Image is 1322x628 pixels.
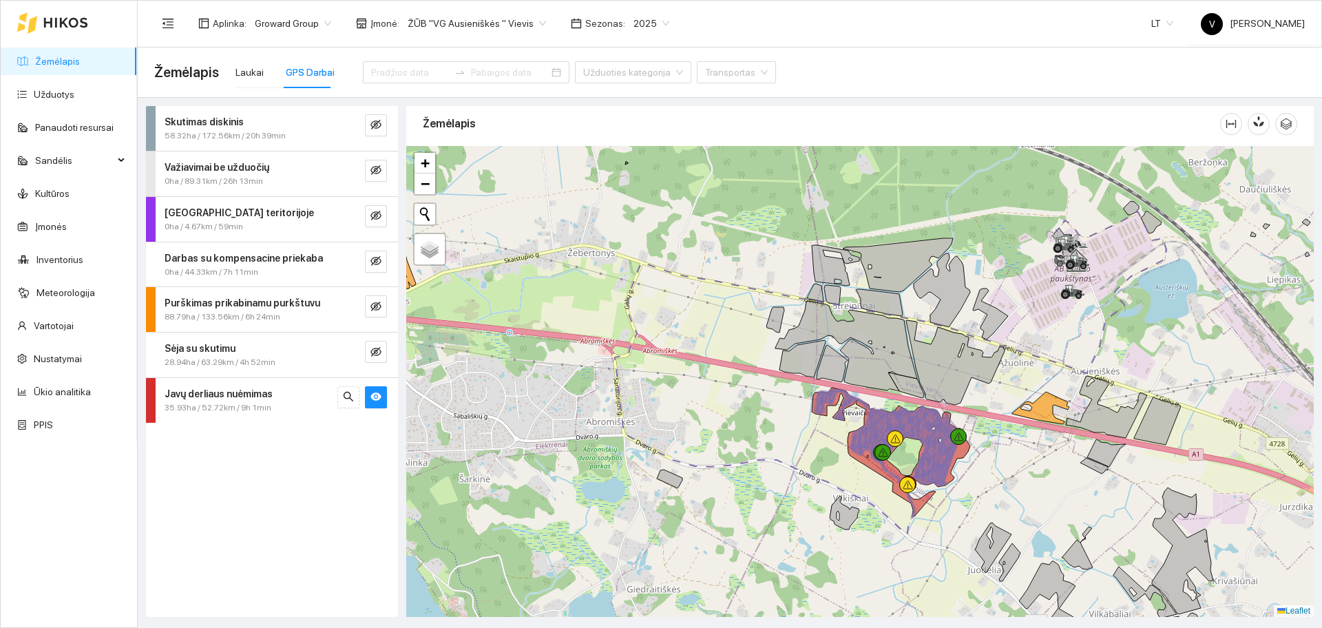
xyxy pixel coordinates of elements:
[408,13,546,34] span: ŽŪB "VG Ausieniškės " Vievis
[198,18,209,29] span: layout
[1151,13,1173,34] span: LT
[146,106,398,151] div: Skutimas diskinis58.32ha / 172.56km / 20h 39mineye-invisible
[255,13,331,34] span: Groward Group
[165,356,275,369] span: 28.94ha / 63.29km / 4h 52min
[356,18,367,29] span: shop
[34,353,82,364] a: Nustatymai
[633,13,669,34] span: 2025
[370,119,381,132] span: eye-invisible
[154,61,219,83] span: Žemėlapis
[146,287,398,332] div: Purškimas prikabinamu purkštuvu88.79ha / 133.56km / 6h 24mineye-invisible
[165,175,263,188] span: 0ha / 89.31km / 26h 13min
[365,386,387,408] button: eye
[365,341,387,363] button: eye-invisible
[165,207,314,218] strong: [GEOGRAPHIC_DATA] teritorijoje
[370,255,381,269] span: eye-invisible
[165,162,269,173] strong: Važiavimai be užduočių
[1209,13,1215,35] span: V
[286,65,335,80] div: GPS Darbai
[146,333,398,377] div: Sėja su skutimu28.94ha / 63.29km / 4h 52mineye-invisible
[34,320,74,331] a: Vartotojai
[370,391,381,404] span: eye
[370,301,381,314] span: eye-invisible
[415,153,435,174] a: Zoom in
[454,67,465,78] span: swap-right
[35,221,67,232] a: Įmonės
[370,346,381,359] span: eye-invisible
[371,65,449,80] input: Pradžios data
[343,391,354,404] span: search
[35,122,114,133] a: Panaudoti resursai
[365,295,387,317] button: eye-invisible
[34,386,91,397] a: Ūkio analitika
[471,65,549,80] input: Pabaigos data
[162,17,174,30] span: menu-fold
[154,10,182,37] button: menu-fold
[165,401,271,415] span: 35.93ha / 52.72km / 9h 1min
[146,378,398,423] div: Javų derliaus nuėmimas35.93ha / 52.72km / 9h 1minsearcheye
[34,419,53,430] a: PPIS
[365,114,387,136] button: eye-invisible
[365,205,387,227] button: eye-invisible
[365,251,387,273] button: eye-invisible
[585,16,625,31] span: Sezonas :
[415,204,435,224] button: Initiate a new search
[165,311,280,324] span: 88.79ha / 133.56km / 6h 24min
[421,154,430,171] span: +
[146,197,398,242] div: [GEOGRAPHIC_DATA] teritorijoje0ha / 4.67km / 59mineye-invisible
[1221,118,1241,129] span: column-width
[370,210,381,223] span: eye-invisible
[415,234,445,264] a: Layers
[165,220,243,233] span: 0ha / 4.67km / 59min
[370,165,381,178] span: eye-invisible
[165,116,244,127] strong: Skutimas diskinis
[35,147,114,174] span: Sandėlis
[337,386,359,408] button: search
[1220,113,1242,135] button: column-width
[146,242,398,287] div: Darbas su kompensacine priekaba0ha / 44.33km / 7h 11mineye-invisible
[36,254,83,265] a: Inventorius
[370,16,399,31] span: Įmonė :
[454,67,465,78] span: to
[165,297,320,308] strong: Purškimas prikabinamu purkštuvu
[165,343,235,354] strong: Sėja su skutimu
[165,253,323,264] strong: Darbas su kompensacine priekaba
[35,56,80,67] a: Žemėlapis
[415,174,435,194] a: Zoom out
[35,188,70,199] a: Kultūros
[1201,18,1305,29] span: [PERSON_NAME]
[235,65,264,80] div: Laukai
[36,287,95,298] a: Meteorologija
[423,104,1220,143] div: Žemėlapis
[421,175,430,192] span: −
[146,151,398,196] div: Važiavimai be užduočių0ha / 89.31km / 26h 13mineye-invisible
[365,160,387,182] button: eye-invisible
[34,89,74,100] a: Užduotys
[165,266,258,279] span: 0ha / 44.33km / 7h 11min
[1277,606,1310,616] a: Leaflet
[571,18,582,29] span: calendar
[165,129,286,143] span: 58.32ha / 172.56km / 20h 39min
[165,388,273,399] strong: Javų derliaus nuėmimas
[213,16,246,31] span: Aplinka :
